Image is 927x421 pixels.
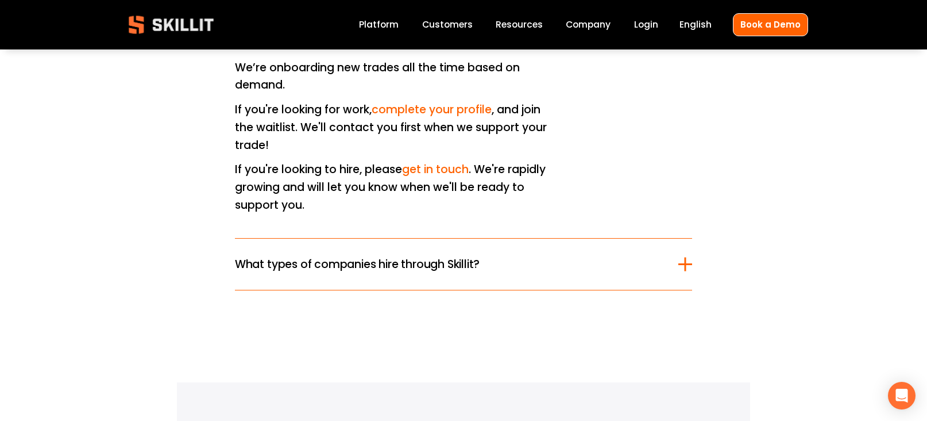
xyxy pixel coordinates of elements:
[235,161,555,214] p: If you're looking to hire, please . We're rapidly growing and will let you know when we'll be rea...
[235,101,555,154] p: If you're looking for work, , and join the waitlist. We'll contact you first when we support your...
[235,256,678,273] span: What types of companies hire through Skillit?
[634,17,658,33] a: Login
[119,7,223,42] img: Skillit
[359,17,399,33] a: Platform
[888,382,916,409] div: Open Intercom Messenger
[402,162,469,177] a: get in touch
[679,17,712,33] div: language picker
[496,17,543,33] a: folder dropdown
[733,13,808,36] a: Book a Demo
[679,18,712,31] span: English
[235,59,555,94] p: We’re onboarding new trades all the time based on demand.
[496,18,543,31] span: Resources
[372,102,492,117] a: complete your profile
[566,17,611,33] a: Company
[422,17,473,33] a: Customers
[235,239,692,290] button: What types of companies hire through Skillit?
